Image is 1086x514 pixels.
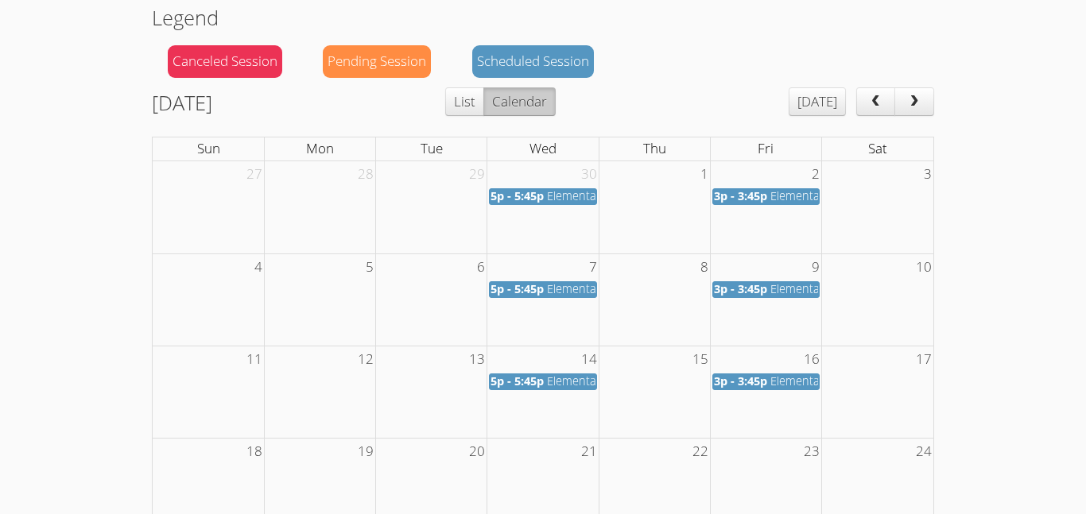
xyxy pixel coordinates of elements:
div: Canceled Session [168,45,282,78]
span: 3p - 3:45p [714,188,767,203]
span: 2 [810,161,821,187]
span: 27 [245,161,264,187]
span: 14 [580,346,599,373]
span: 29 [467,161,487,187]
button: [DATE] [789,87,846,116]
span: 20 [467,439,487,465]
span: 18 [245,439,264,465]
span: Elementary ELA [770,373,852,388]
span: 3p - 3:45p [714,281,767,296]
span: 16 [802,346,821,373]
button: List [445,87,484,116]
span: Mon [306,139,334,157]
span: 28 [356,161,375,187]
div: Scheduled Session [472,45,594,78]
div: Pending Session [323,45,431,78]
span: Wed [529,139,557,157]
span: Elementary Math [547,188,637,203]
span: 22 [691,439,710,465]
span: 10 [914,254,933,280]
span: 21 [580,439,599,465]
a: 3p - 3:45p Elementary ELA [712,188,820,205]
span: 30 [580,161,599,187]
span: 5p - 5:45p [491,188,544,203]
span: 3 [922,161,933,187]
span: Thu [643,139,666,157]
button: prev [856,87,896,116]
h2: Legend [152,2,934,33]
span: 24 [914,439,933,465]
span: 1 [699,161,710,187]
span: 6 [475,254,487,280]
span: Elementary ELA [770,281,852,296]
span: 7 [588,254,599,280]
span: 4 [253,254,264,280]
span: 9 [810,254,821,280]
span: 5 [364,254,375,280]
span: 12 [356,346,375,373]
span: 19 [356,439,375,465]
span: Tue [421,139,443,157]
span: 5p - 5:45p [491,281,544,296]
span: 23 [802,439,821,465]
button: Calendar [483,87,556,116]
span: 13 [467,346,487,373]
span: Sat [868,139,887,157]
span: 5p - 5:45p [491,373,544,388]
a: 3p - 3:45p Elementary ELA [712,281,820,298]
a: 5p - 5:45p Elementary Math [489,188,596,205]
button: next [894,87,934,116]
span: 11 [245,346,264,373]
span: 15 [691,346,710,373]
span: 8 [699,254,710,280]
span: Elementary Math [547,281,637,296]
span: 3p - 3:45p [714,373,767,388]
span: Elementary ELA [770,188,852,203]
span: Fri [758,139,774,157]
a: 3p - 3:45p Elementary ELA [712,373,820,390]
span: Sun [197,139,220,157]
h2: [DATE] [152,87,212,118]
a: 5p - 5:45p Elementary Math [489,373,596,390]
span: 17 [914,346,933,373]
a: 5p - 5:45p Elementary Math [489,281,596,298]
span: Elementary Math [547,373,637,388]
